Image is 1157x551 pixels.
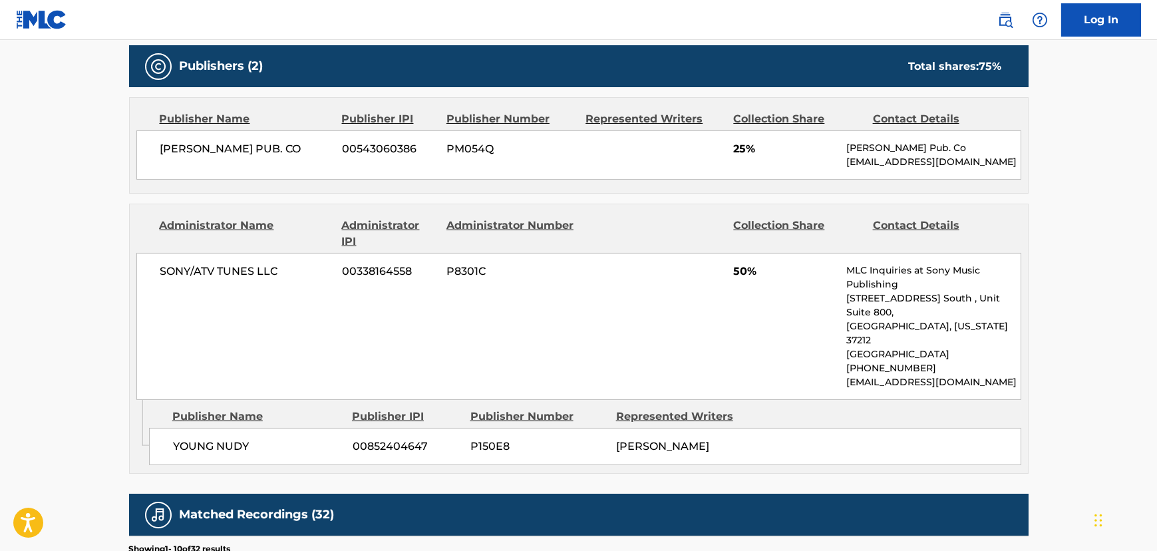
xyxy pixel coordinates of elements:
[446,111,576,127] div: Publisher Number
[16,10,67,29] img: MLC Logo
[353,439,460,455] span: 00852404647
[446,218,576,250] div: Administrator Number
[733,141,836,157] span: 25%
[846,264,1020,291] p: MLC Inquiries at Sony Music Publishing
[733,111,862,127] div: Collection Share
[909,59,1002,75] div: Total shares:
[585,111,723,127] div: Represented Writers
[342,141,436,157] span: 00543060386
[342,264,436,279] span: 00338164558
[1094,500,1102,540] div: Drag
[180,59,263,74] h5: Publishers (2)
[160,218,332,250] div: Administrator Name
[1027,7,1053,33] div: Help
[997,12,1013,28] img: search
[342,218,436,250] div: Administrator IPI
[846,141,1020,155] p: [PERSON_NAME] Pub. Co
[446,264,576,279] span: P8301C
[846,319,1020,347] p: [GEOGRAPHIC_DATA], [US_STATE] 37212
[846,291,1020,319] p: [STREET_ADDRESS] South , Unit Suite 800,
[150,507,166,523] img: Matched Recordings
[446,141,576,157] span: PM054Q
[846,347,1020,361] p: [GEOGRAPHIC_DATA]
[173,439,343,455] span: YOUNG NUDY
[846,155,1020,169] p: [EMAIL_ADDRESS][DOMAIN_NAME]
[470,409,606,425] div: Publisher Number
[846,375,1020,389] p: [EMAIL_ADDRESS][DOMAIN_NAME]
[1032,12,1048,28] img: help
[616,440,709,453] span: [PERSON_NAME]
[352,409,460,425] div: Publisher IPI
[160,111,332,127] div: Publisher Name
[342,111,436,127] div: Publisher IPI
[1090,487,1157,551] iframe: Chat Widget
[992,7,1019,33] a: Public Search
[979,60,1002,73] span: 75 %
[160,141,333,157] span: [PERSON_NAME] PUB. CO
[150,59,166,75] img: Publishers
[470,439,606,455] span: P150E8
[180,507,335,522] h5: Matched Recordings (32)
[873,218,1002,250] div: Contact Details
[160,264,333,279] span: SONY/ATV TUNES LLC
[172,409,342,425] div: Publisher Name
[846,361,1020,375] p: [PHONE_NUMBER]
[733,218,862,250] div: Collection Share
[1061,3,1141,37] a: Log In
[733,264,836,279] span: 50%
[873,111,1002,127] div: Contact Details
[616,409,752,425] div: Represented Writers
